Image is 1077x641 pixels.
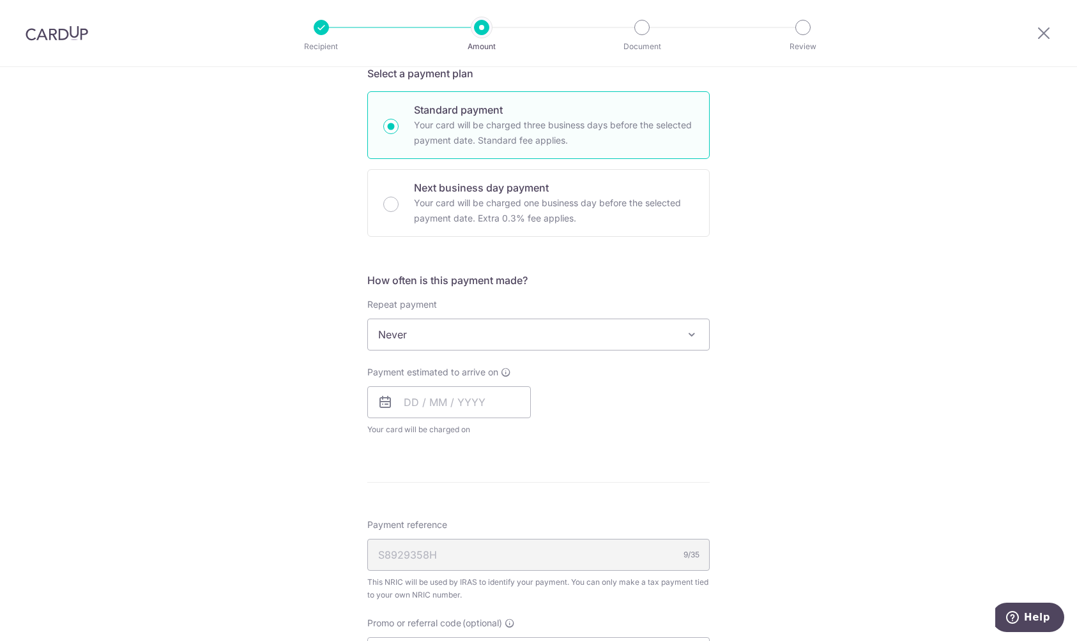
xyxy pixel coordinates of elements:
p: Document [595,40,689,53]
h5: How often is this payment made? [367,273,710,288]
span: Payment reference [367,518,447,531]
div: This NRIC will be used by IRAS to identify your payment. You can only make a tax payment tied to ... [367,576,710,601]
span: (optional) [462,617,502,630]
h5: Select a payment plan [367,66,710,81]
div: 9/35 [684,548,699,561]
p: Your card will be charged one business day before the selected payment date. Extra 0.3% fee applies. [414,195,694,226]
label: Repeat payment [367,298,437,311]
span: Your card will be charged on [367,423,531,436]
p: Next business day payment [414,180,694,195]
span: Never [367,319,710,351]
iframe: Opens a widget where you can find more information [995,603,1064,635]
input: DD / MM / YYYY [367,386,531,418]
span: Never [368,319,709,350]
p: Standard payment [414,102,694,117]
span: Promo or referral code [367,617,461,630]
img: CardUp [26,26,88,41]
p: Amount [434,40,529,53]
p: Recipient [274,40,369,53]
p: Your card will be charged three business days before the selected payment date. Standard fee appl... [414,117,694,148]
p: Review [756,40,850,53]
span: Payment estimated to arrive on [367,366,498,379]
